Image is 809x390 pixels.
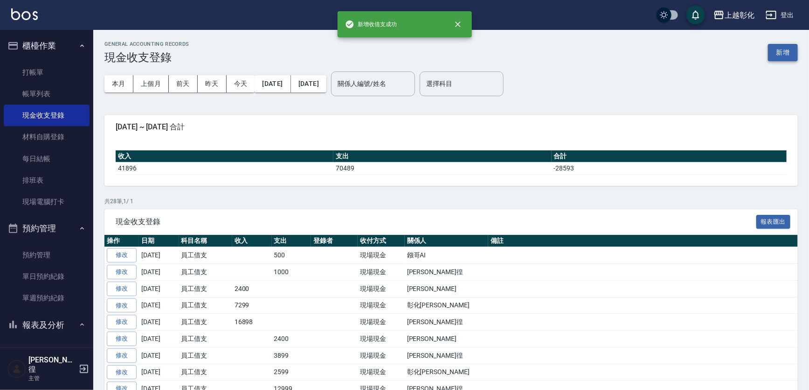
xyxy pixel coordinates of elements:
[4,62,90,83] a: 打帳單
[291,75,326,92] button: [DATE]
[107,365,137,380] a: 修改
[232,314,272,331] td: 16898
[116,162,333,174] td: 41896
[405,235,488,247] th: 關係人
[139,247,179,264] td: [DATE]
[107,315,137,329] a: 修改
[179,247,232,264] td: 員工借支
[28,355,76,374] h5: [PERSON_NAME]徨
[311,235,358,247] th: 登錄者
[4,170,90,191] a: 排班表
[358,314,405,331] td: 現場現金
[133,75,169,92] button: 上個月
[552,162,787,174] td: -28593
[272,235,311,247] th: 支出
[179,297,232,314] td: 員工借支
[405,297,488,314] td: 彰化[PERSON_NAME]
[768,48,798,57] a: 新增
[139,314,179,331] td: [DATE]
[4,105,90,126] a: 現金收支登錄
[107,248,137,262] a: 修改
[179,314,232,331] td: 員工借支
[4,191,90,213] a: 現場電腦打卡
[4,148,90,170] a: 每日結帳
[232,297,272,314] td: 7299
[232,235,272,247] th: 收入
[4,216,90,241] button: 預約管理
[107,282,137,296] a: 修改
[104,75,133,92] button: 本月
[4,244,90,266] a: 預約管理
[488,235,798,247] th: 備註
[116,122,787,132] span: [DATE] ~ [DATE] 合計
[4,83,90,105] a: 帳單列表
[686,6,705,24] button: save
[358,280,405,297] td: 現場現金
[272,364,311,381] td: 2599
[139,297,179,314] td: [DATE]
[179,347,232,364] td: 員工借支
[552,150,787,163] th: 合計
[139,364,179,381] td: [DATE]
[358,331,405,347] td: 現場現金
[107,332,137,346] a: 修改
[405,264,488,281] td: [PERSON_NAME]徨
[4,126,90,148] a: 材料自購登錄
[272,331,311,347] td: 2400
[179,331,232,347] td: 員工借支
[198,75,227,92] button: 昨天
[725,9,754,21] div: 上越彰化
[4,287,90,309] a: 單週預約紀錄
[272,247,311,264] td: 500
[232,280,272,297] td: 2400
[11,8,38,20] img: Logo
[405,247,488,264] td: 鏹哥AI
[116,150,333,163] th: 收入
[405,280,488,297] td: [PERSON_NAME]
[4,266,90,287] a: 單日預約紀錄
[272,264,311,281] td: 1000
[756,215,791,229] button: 報表匯出
[448,14,468,35] button: close
[7,360,26,378] img: Person
[358,297,405,314] td: 現場現金
[169,75,198,92] button: 前天
[179,235,232,247] th: 科目名稱
[139,331,179,347] td: [DATE]
[4,340,90,362] a: 報表目錄
[762,7,798,24] button: 登出
[139,235,179,247] th: 日期
[405,331,488,347] td: [PERSON_NAME]
[104,41,189,47] h2: GENERAL ACCOUNTING RECORDS
[139,264,179,281] td: [DATE]
[104,51,189,64] h3: 現金收支登錄
[139,347,179,364] td: [DATE]
[405,314,488,331] td: [PERSON_NAME]徨
[358,235,405,247] th: 收付方式
[179,364,232,381] td: 員工借支
[358,364,405,381] td: 現場現金
[4,34,90,58] button: 櫃檯作業
[272,347,311,364] td: 3899
[333,150,551,163] th: 支出
[139,280,179,297] td: [DATE]
[179,280,232,297] td: 員工借支
[768,44,798,61] button: 新增
[345,20,397,29] span: 新增收借支成功
[333,162,551,174] td: 70489
[358,347,405,364] td: 現場現金
[104,197,798,206] p: 共 28 筆, 1 / 1
[227,75,255,92] button: 今天
[179,264,232,281] td: 員工借支
[405,364,488,381] td: 彰化[PERSON_NAME]
[756,217,791,226] a: 報表匯出
[107,298,137,313] a: 修改
[358,247,405,264] td: 現場現金
[4,313,90,337] button: 報表及分析
[358,264,405,281] td: 現場現金
[710,6,758,25] button: 上越彰化
[255,75,290,92] button: [DATE]
[107,265,137,279] a: 修改
[28,374,76,383] p: 主管
[405,347,488,364] td: [PERSON_NAME]徨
